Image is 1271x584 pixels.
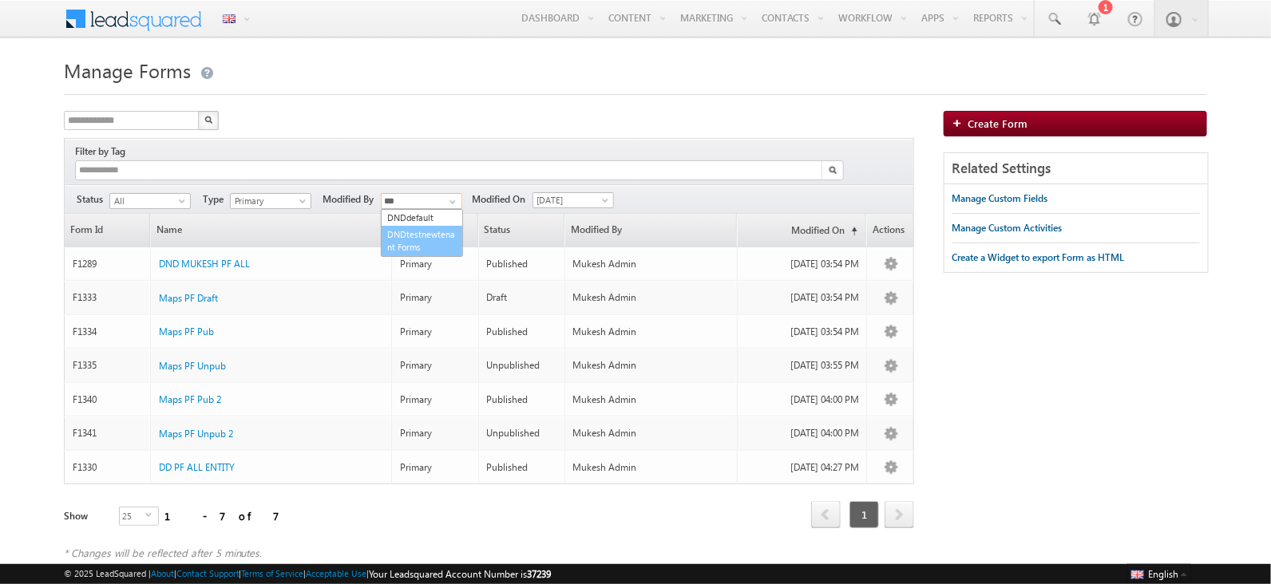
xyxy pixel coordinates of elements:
button: English [1127,564,1191,583]
span: Maps PF Pub [159,326,214,337]
div: Mukesh Admin [573,358,730,373]
div: Manage Custom Fields [952,191,1048,206]
span: Primary [231,194,307,208]
span: Manage Forms [64,57,191,83]
div: 1 - 7 of 7 [164,507,280,525]
span: © 2025 LeadSquared | | | | | [64,566,552,582]
a: DND MUKESH PF ALL [159,257,250,271]
div: * Changes will be reflected after 5 minutes. [64,546,914,560]
div: F1289 [73,257,143,271]
a: Show All Items [441,194,461,210]
a: prev [811,503,841,528]
span: prev [811,501,841,528]
a: About [151,568,174,578]
div: Published [487,325,557,339]
img: Search [829,166,837,174]
div: Mukesh Admin [573,290,730,305]
div: Mukesh Admin [573,393,730,407]
span: [DATE] [533,193,609,207]
span: Create Form [968,116,1028,130]
div: Primary [400,325,470,339]
div: Create a Widget to export Form as HTML [952,251,1125,265]
div: Draft [487,290,557,305]
div: Mukesh Admin [573,460,730,475]
div: Filter by Tag [75,143,131,160]
a: Modified On(sorted ascending) [738,214,865,247]
div: Published [487,393,557,407]
div: [DATE] 03:54 PM [746,325,859,339]
a: Maps PF Unpub [159,359,226,373]
div: Manage Custom Activities [952,221,1063,235]
span: 1 [849,501,879,528]
span: next [885,501,914,528]
a: Manage Custom Activities [952,214,1063,243]
div: F1335 [73,358,143,373]
div: [DATE] 04:00 PM [746,393,859,407]
div: [DATE] 03:54 PM [746,257,859,271]
span: 37239 [528,568,552,580]
a: Name [151,214,391,247]
img: Search [204,116,212,124]
div: Primary [400,426,470,440]
span: DND MUKESH PF ALL [159,258,250,270]
div: F1330 [73,460,143,475]
span: Maps PF Unpub 2 [159,428,233,440]
div: Published [487,460,557,475]
div: F1341 [73,426,143,440]
a: Create a Widget to export Form as HTML [952,243,1125,272]
div: Primary [400,257,470,271]
span: Modified On [473,192,533,207]
span: DD PF ALL ENTITY [159,461,235,473]
div: Unpublished [487,358,557,373]
div: Mukesh Admin [573,426,730,440]
div: F1333 [73,290,143,305]
a: next [885,503,914,528]
a: All [109,193,191,209]
span: All [110,194,186,208]
img: add_icon.png [952,118,968,128]
a: Form Id [65,214,149,247]
div: Mukesh Admin [573,257,730,271]
span: Maps PF Unpub [159,360,226,372]
div: Primary [400,393,470,407]
a: Primary [230,193,311,209]
div: Primary [400,358,470,373]
a: Acceptable Use [307,568,367,578]
div: F1340 [73,393,143,407]
span: Type [203,192,230,207]
a: Terms of Service [242,568,304,578]
a: DNDtestnewtenant Forms [381,226,463,257]
span: English [1148,568,1178,580]
a: DD PF ALL ENTITY [159,460,235,475]
div: [DATE] 04:27 PM [746,460,859,475]
div: Mukesh Admin [573,325,730,339]
span: 25 [120,507,145,525]
span: Status [479,214,564,247]
span: Actions [867,214,913,247]
div: Published [487,257,557,271]
span: Modified By [323,192,381,207]
a: Maps PF Unpub 2 [159,427,233,441]
a: DNDdefault [382,210,462,227]
a: Maps PF Pub [159,325,214,339]
div: [DATE] 03:54 PM [746,290,859,305]
span: Maps PF Draft [159,292,218,304]
div: Primary [400,460,470,475]
span: Status [77,192,109,207]
div: Show [64,509,106,523]
a: Maps PF Draft [159,291,218,306]
div: [DATE] 03:55 PM [746,358,859,373]
div: [DATE] 04:00 PM [746,426,859,440]
div: F1334 [73,325,143,339]
div: Unpublished [487,426,557,440]
a: Contact Support [176,568,240,578]
a: [DATE] [533,192,614,208]
span: Your Leadsquared Account Number is [370,568,552,580]
a: Maps PF Pub 2 [159,393,221,407]
a: Manage Custom Fields [952,184,1048,213]
div: Primary [400,290,470,305]
span: (sorted ascending) [845,225,857,238]
span: select [145,511,158,519]
span: Maps PF Pub 2 [159,393,221,405]
a: Modified By [565,214,736,247]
